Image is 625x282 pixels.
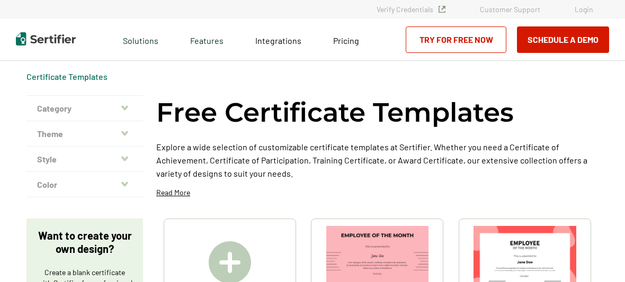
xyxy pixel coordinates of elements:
[575,5,593,14] a: Login
[255,33,301,46] a: Integrations
[156,140,599,180] p: Explore a wide selection of customizable certificate templates at Sertifier. Whether you need a C...
[439,6,445,13] img: Verified
[377,5,445,14] a: Verify Credentials
[26,172,143,197] button: Color
[26,71,108,81] a: Certificate Templates
[333,33,359,46] a: Pricing
[255,35,301,46] span: Integrations
[16,32,76,46] img: Sertifier | Digital Credentialing Platform
[123,33,158,46] span: Solutions
[156,95,514,130] h1: Free Certificate Templates
[26,71,108,82] div: Breadcrumb
[190,33,224,46] span: Features
[406,26,506,53] a: Try for Free Now
[26,121,143,147] button: Theme
[26,96,143,121] button: Category
[37,229,132,256] p: Want to create your own design?
[156,187,190,198] p: Read More
[333,35,359,46] span: Pricing
[480,5,540,14] a: Customer Support
[26,147,143,172] button: Style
